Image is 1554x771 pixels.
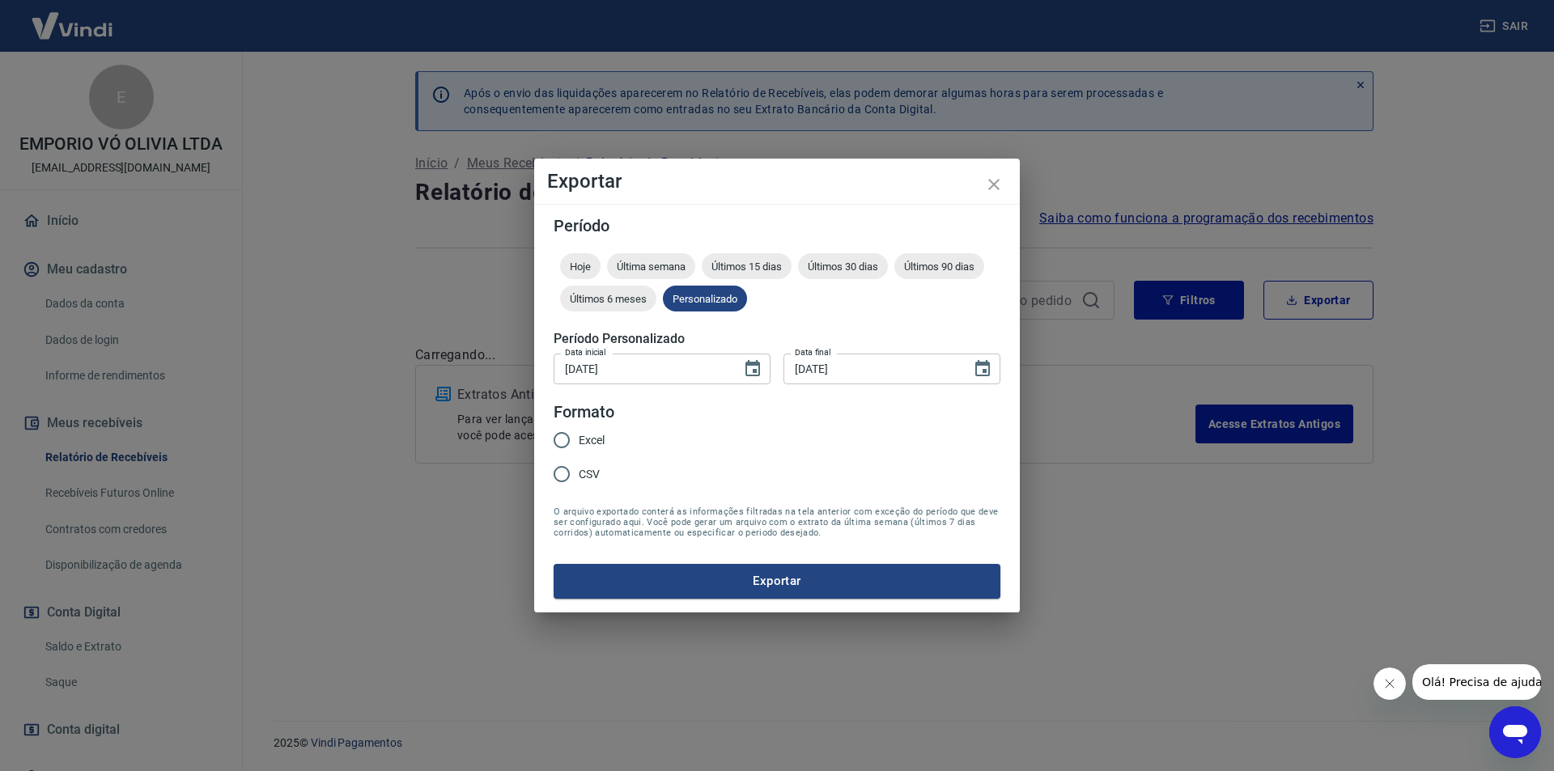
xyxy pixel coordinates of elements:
[663,286,747,311] div: Personalizado
[554,564,1000,598] button: Exportar
[798,261,888,273] span: Últimos 30 dias
[579,466,600,483] span: CSV
[565,346,606,358] label: Data inicial
[702,261,792,273] span: Últimos 15 dias
[554,354,730,383] input: DD/MM/YYYY
[10,11,136,24] span: Olá! Precisa de ajuda?
[554,400,614,424] legend: Formato
[547,172,1007,191] h4: Exportar
[560,293,656,305] span: Últimos 6 meses
[607,253,695,279] div: Última semana
[560,253,601,279] div: Hoje
[579,432,605,449] span: Excel
[894,261,984,273] span: Últimos 90 dias
[702,253,792,279] div: Últimos 15 dias
[560,261,601,273] span: Hoje
[554,331,1000,347] h5: Período Personalizado
[607,261,695,273] span: Última semana
[966,353,999,385] button: Choose date, selected date is 18 de set de 2025
[783,354,960,383] input: DD/MM/YYYY
[554,506,1000,538] span: O arquivo exportado conterá as informações filtradas na tela anterior com exceção do período que ...
[1374,667,1406,700] iframe: Fechar mensagem
[1489,706,1541,758] iframe: Botão para abrir a janela de mensagens
[554,218,1000,234] h5: Período
[737,353,769,385] button: Choose date, selected date is 17 de set de 2025
[798,253,888,279] div: Últimos 30 dias
[795,346,831,358] label: Data final
[974,165,1013,204] button: close
[894,253,984,279] div: Últimos 90 dias
[560,286,656,311] div: Últimos 6 meses
[1412,664,1541,700] iframe: Mensagem da empresa
[663,293,747,305] span: Personalizado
